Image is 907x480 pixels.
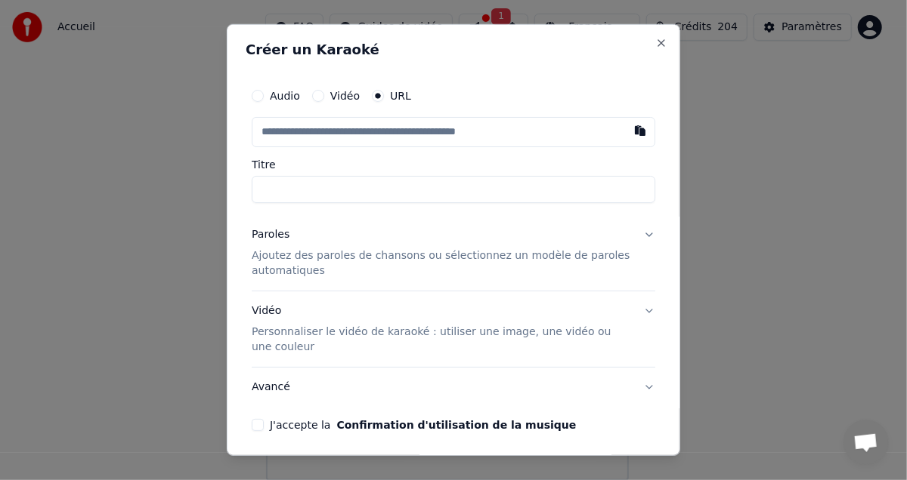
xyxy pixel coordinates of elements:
label: Audio [270,91,300,101]
button: ParolesAjoutez des paroles de chansons ou sélectionnez un modèle de paroles automatiques [252,215,655,291]
p: Ajoutez des paroles de chansons ou sélectionnez un modèle de paroles automatiques [252,248,631,278]
div: Paroles [252,227,289,242]
label: J'accepte la [270,420,576,430]
button: Avancé [252,368,655,407]
p: Personnaliser le vidéo de karaoké : utiliser une image, une vidéo ou une couleur [252,325,631,355]
label: URL [390,91,411,101]
button: J'accepte la [336,420,576,430]
label: Titre [252,159,655,170]
button: VidéoPersonnaliser le vidéo de karaoké : utiliser une image, une vidéo ou une couleur [252,291,655,367]
label: Vidéo [330,91,360,101]
div: Vidéo [252,303,631,355]
h2: Créer un Karaoké [246,43,661,57]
